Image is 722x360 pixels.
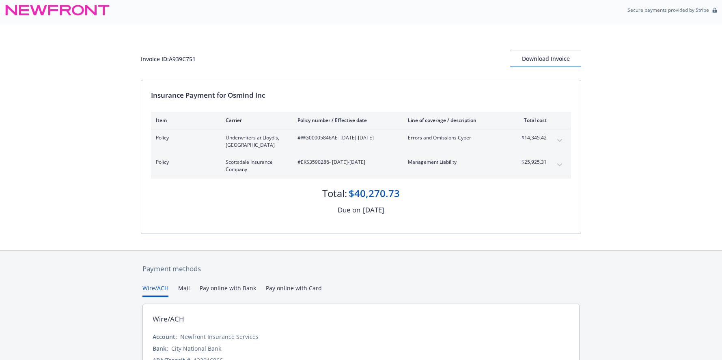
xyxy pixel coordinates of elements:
[226,134,284,149] span: Underwriters at Lloyd's, [GEOGRAPHIC_DATA]
[553,134,566,147] button: expand content
[153,332,177,341] div: Account:
[151,154,571,178] div: PolicyScottsdale Insurance Company#EKS3590286- [DATE]-[DATE]Management Liability$25,925.31expand ...
[142,264,580,274] div: Payment methods
[297,159,395,166] span: #EKS3590286 - [DATE]-[DATE]
[516,117,547,124] div: Total cost
[226,117,284,124] div: Carrier
[408,117,503,124] div: Line of coverage / description
[322,186,347,200] div: Total:
[266,284,322,297] button: Pay online with Card
[142,284,168,297] button: Wire/ACH
[363,205,384,215] div: [DATE]
[226,159,284,173] span: Scottsdale Insurance Company
[151,129,571,154] div: PolicyUnderwriters at Lloyd's, [GEOGRAPHIC_DATA]#WG00005846AE- [DATE]-[DATE]Errors and Omissions ...
[156,117,213,124] div: Item
[153,344,168,353] div: Bank:
[516,159,547,166] span: $25,925.31
[200,284,256,297] button: Pay online with Bank
[297,117,395,124] div: Policy number / Effective date
[408,159,503,166] span: Management Liability
[297,134,395,141] span: #WG00005846AE - [DATE]-[DATE]
[349,186,400,200] div: $40,270.73
[151,90,571,101] div: Insurance Payment for Osmind Inc
[516,134,547,141] span: $14,345.42
[408,134,503,141] span: Errors and Omissions Cyber
[156,134,213,141] span: Policy
[180,332,259,341] div: Newfront Insurance Services
[510,51,581,67] button: Download Invoice
[171,344,221,353] div: City National Bank
[178,284,190,297] button: Mail
[153,314,184,324] div: Wire/ACH
[338,205,360,215] div: Due on
[627,6,709,13] p: Secure payments provided by Stripe
[156,159,213,166] span: Policy
[141,55,196,63] div: Invoice ID: A939C751
[553,159,566,171] button: expand content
